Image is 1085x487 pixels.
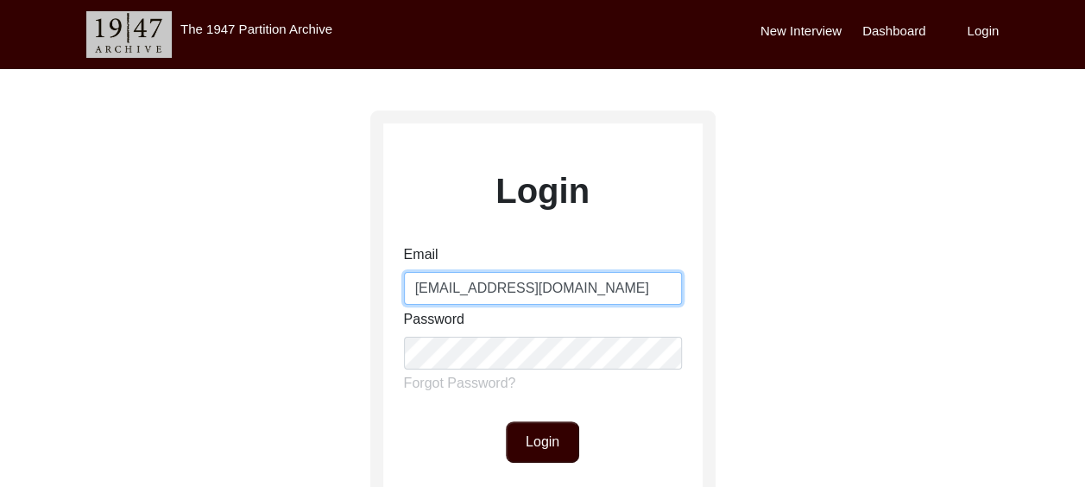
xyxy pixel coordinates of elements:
[506,421,579,463] button: Login
[404,373,516,394] label: Forgot Password?
[180,22,332,36] label: The 1947 Partition Archive
[86,11,172,58] img: header-logo.png
[760,22,842,41] label: New Interview
[404,244,438,265] label: Email
[967,22,999,41] label: Login
[495,165,590,217] label: Login
[404,309,464,330] label: Password
[862,22,925,41] label: Dashboard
